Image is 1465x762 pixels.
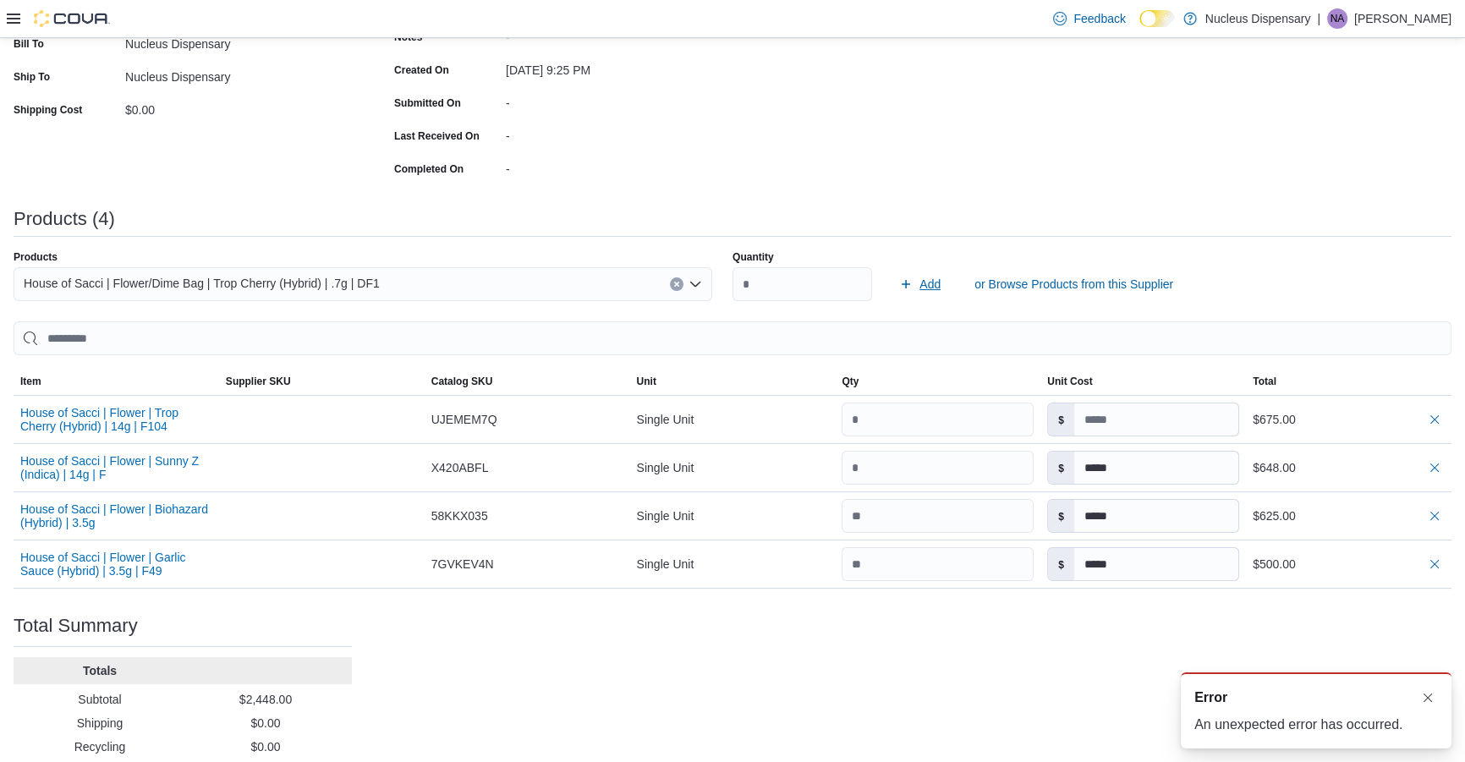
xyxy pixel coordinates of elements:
[506,156,732,176] div: -
[394,162,464,176] label: Completed On
[1047,375,1092,388] span: Unit Cost
[974,276,1173,293] span: or Browse Products from this Supplier
[1139,10,1175,28] input: Dark Mode
[226,375,291,388] span: Supplier SKU
[1073,10,1125,27] span: Feedback
[1354,8,1451,29] p: [PERSON_NAME]
[431,458,489,478] span: X420ABFL
[20,502,212,529] button: House of Sacci | Flower | Biohazard (Hybrid) | 3.5g
[506,57,732,77] div: [DATE] 9:25 PM
[14,616,138,636] h3: Total Summary
[34,10,110,27] img: Cova
[630,499,836,533] div: Single Unit
[1048,403,1074,436] label: $
[20,715,179,732] p: Shipping
[425,368,630,395] button: Catalog SKU
[1040,368,1246,395] button: Unit Cost
[670,277,683,291] button: Clear input
[1046,2,1132,36] a: Feedback
[431,375,493,388] span: Catalog SKU
[1246,368,1451,395] button: Total
[1048,548,1074,580] label: $
[637,375,656,388] span: Unit
[968,267,1180,301] button: or Browse Products from this Supplier
[20,551,212,578] button: House of Sacci | Flower | Garlic Sauce (Hybrid) | 3.5g | F49
[732,250,774,264] label: Quantity
[394,96,461,110] label: Submitted On
[1253,375,1276,388] span: Total
[1253,409,1445,430] div: $675.00
[835,368,1040,395] button: Qty
[14,209,115,229] h3: Products (4)
[394,63,449,77] label: Created On
[1194,715,1438,735] div: An unexpected error has occurred.
[125,30,352,51] div: Nucleus Dispensary
[1194,688,1227,708] span: Error
[919,276,941,293] span: Add
[186,738,345,755] p: $0.00
[186,715,345,732] p: $0.00
[125,63,352,84] div: Nucleus Dispensary
[1253,458,1445,478] div: $648.00
[1253,506,1445,526] div: $625.00
[394,129,480,143] label: Last Received On
[1327,8,1347,29] div: Neil Ashmeade
[14,368,219,395] button: Item
[1194,688,1438,708] div: Notification
[1418,688,1438,708] button: Dismiss toast
[506,90,732,110] div: -
[431,409,497,430] span: UJEMEM7Q
[630,547,836,581] div: Single Unit
[14,37,44,51] label: Bill To
[1048,500,1074,532] label: $
[125,96,352,117] div: $0.00
[20,691,179,708] p: Subtotal
[689,277,702,291] button: Open list of options
[842,375,859,388] span: Qty
[20,738,179,755] p: Recycling
[1205,8,1311,29] p: Nucleus Dispensary
[20,662,179,679] p: Totals
[506,123,732,143] div: -
[1048,452,1074,484] label: $
[24,273,380,293] span: House of Sacci | Flower/Dime Bag | Trop Cherry (Hybrid) | .7g | DF1
[630,403,836,436] div: Single Unit
[1331,8,1345,29] span: NA
[20,406,212,433] button: House of Sacci | Flower | Trop Cherry (Hybrid) | 14g | F104
[20,454,212,481] button: House of Sacci | Flower | Sunny Z (Indica) | 14g | F
[14,250,58,264] label: Products
[892,267,947,301] button: Add
[630,368,836,395] button: Unit
[1253,554,1445,574] div: $500.00
[14,103,82,117] label: Shipping Cost
[431,554,494,574] span: 7GVKEV4N
[186,691,345,708] p: $2,448.00
[1317,8,1320,29] p: |
[20,375,41,388] span: Item
[219,368,425,395] button: Supplier SKU
[630,451,836,485] div: Single Unit
[14,70,50,84] label: Ship To
[431,506,488,526] span: 58KKX035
